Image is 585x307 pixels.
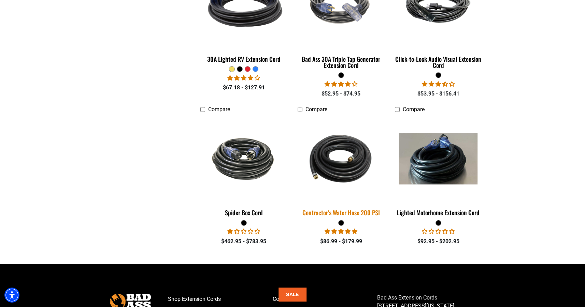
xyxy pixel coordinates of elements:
div: Click-to-Lock Audio Visual Extension Cord [395,56,482,68]
div: 30A Lighted RV Extension Cord [200,56,287,62]
span: 4.00 stars [325,81,357,87]
a: black Contractor's Water Hose 200 PSI [298,116,385,220]
span: 5.00 stars [325,228,357,235]
a: black Lighted Motorhome Extension Cord [395,116,482,220]
span: Compare [403,106,425,113]
span: 0.00 stars [422,228,455,235]
div: $462.95 - $783.95 [200,237,287,246]
span: 3.50 stars [422,81,455,87]
div: Bad Ass 30A Triple Tap Generator Extension Cord [298,56,385,68]
div: Spider Box Cord [200,209,287,216]
div: $53.95 - $156.41 [395,90,482,98]
img: black [293,115,389,202]
div: $67.18 - $127.91 [200,84,287,92]
img: black [395,133,481,184]
div: Accessibility Menu [4,288,19,303]
span: 1.00 stars [227,228,260,235]
div: $52.95 - $74.95 [298,90,385,98]
div: Lighted Motorhome Extension Cord [395,209,482,216]
div: Contractor's Water Hose 200 PSI [298,209,385,216]
div: $86.99 - $179.99 [298,237,385,246]
span: 4.11 stars [227,75,260,81]
img: black [201,132,287,185]
a: black Spider Box Cord [200,116,287,220]
a: Shop Extension Cords [168,294,273,305]
span: Compare [305,106,327,113]
span: Compare [208,106,230,113]
div: $92.95 - $202.95 [395,237,482,246]
a: Contact [273,294,377,305]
